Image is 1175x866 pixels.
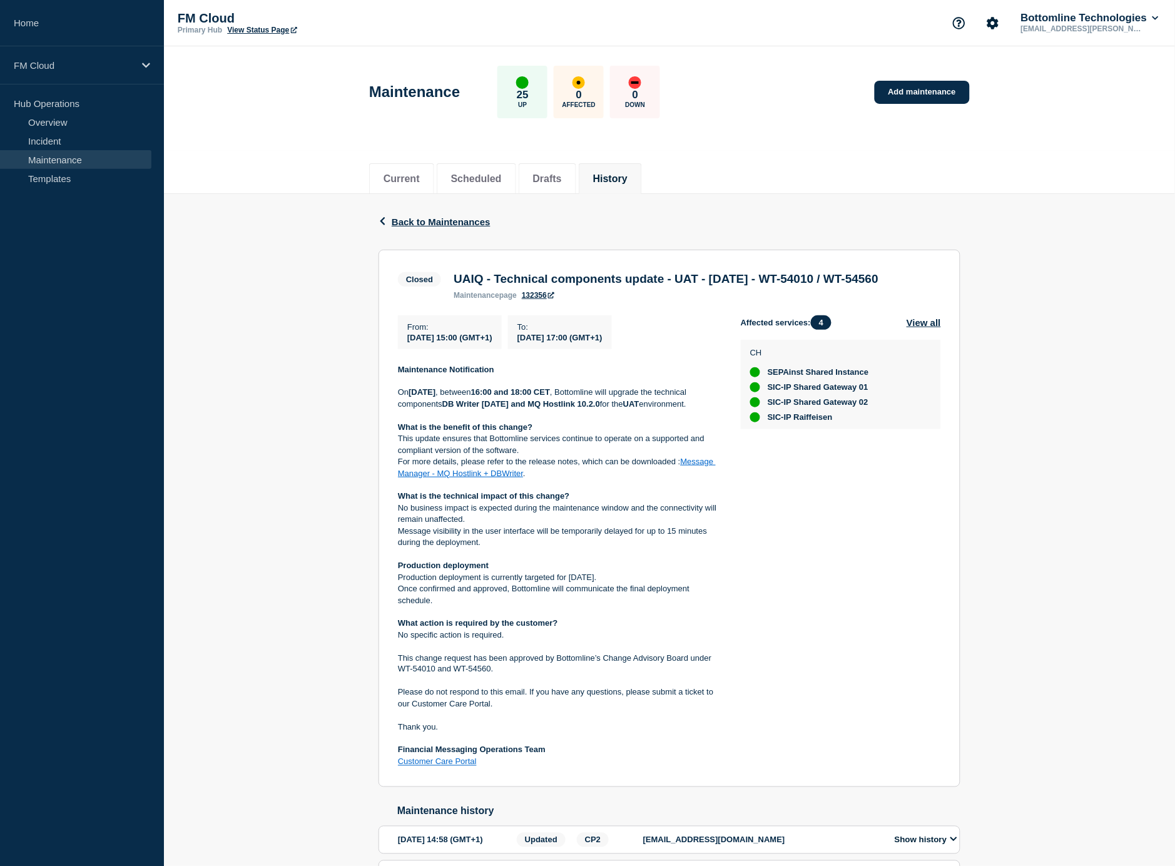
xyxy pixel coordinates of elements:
button: Scheduled [451,173,502,185]
p: Thank you. [398,722,721,733]
span: Closed [398,272,441,287]
button: History [593,173,628,185]
div: affected [572,76,585,89]
p: Affected [562,101,596,108]
p: On , between , Bottomline will upgrade the technical components for the environment. [398,387,721,410]
p: CH [750,348,869,357]
p: 25 [517,89,529,101]
button: Back to Maintenances [379,216,491,227]
span: maintenance [454,291,499,300]
p: For more details, please refer to the release notes, which can be downloaded : . [398,456,721,479]
span: Updated [517,833,566,847]
strong: [DATE] [409,387,435,397]
p: Once confirmed and approved, Bottomline will communicate the final deployment schedule. [398,583,721,606]
strong: DB Writer [DATE] and MQ Hostlink 10.2.0 [442,399,600,409]
strong: UAT [623,399,639,409]
p: Primary Hub [178,26,222,34]
p: Down [626,101,646,108]
button: Drafts [533,173,562,185]
span: SEPAinst Shared Instance [768,367,869,377]
button: Account settings [980,10,1006,36]
strong: What is the benefit of this change? [398,422,532,432]
div: up [750,367,760,377]
p: FM Cloud [14,60,134,71]
h1: Maintenance [369,83,460,101]
a: Add maintenance [875,81,970,104]
strong: Production deployment [398,561,489,570]
p: [EMAIL_ADDRESS][DOMAIN_NAME] [643,835,881,845]
a: 132356 [522,291,554,300]
p: page [454,291,517,300]
span: SIC-IP Raiffeisen [768,412,833,422]
button: View all [907,315,941,330]
span: [DATE] 17:00 (GMT+1) [517,333,603,342]
span: 4 [811,315,832,330]
p: [EMAIL_ADDRESS][PERSON_NAME][DOMAIN_NAME] [1019,24,1149,33]
div: [DATE] 14:58 (GMT+1) [398,833,513,847]
div: up [750,412,760,422]
button: Show history [891,835,961,845]
div: up [516,76,529,89]
span: CP2 [577,833,609,847]
p: 0 [576,89,582,101]
p: FM Cloud [178,11,428,26]
strong: 16:00 and 18:00 CET [471,387,550,397]
p: This update ensures that Bottomline services continue to operate on a supported and compliant ver... [398,433,721,456]
strong: What is the technical impact of this change? [398,491,570,501]
a: Customer Care Portal [398,757,477,767]
p: No business impact is expected during the maintenance window and the connectivity will remain una... [398,502,721,526]
div: down [629,76,641,89]
a: View Status Page [227,26,297,34]
strong: Financial Messaging Operations Team [398,745,546,755]
div: up [750,397,760,407]
span: SIC-IP Shared Gateway 02 [768,397,868,407]
p: 0 [633,89,638,101]
p: From : [407,322,492,332]
button: Support [946,10,972,36]
p: No specific action is required. [398,629,721,641]
p: Please do not respond to this email. If you have any questions, please submit a ticket to our Cus... [398,687,721,710]
p: Up [518,101,527,108]
button: Current [384,173,420,185]
a: Message Manager - MQ Hostlink + DBWriter [398,457,716,477]
span: SIC-IP Shared Gateway 01 [768,382,868,392]
strong: Maintenance Notification [398,365,494,374]
strong: What action is required by the customer? [398,618,558,628]
div: up [750,382,760,392]
button: Bottomline Technologies [1019,12,1161,24]
p: This change request has been approved by Bottomline’s Change Advisory Board under WT-54010 and WT... [398,653,721,676]
span: Back to Maintenances [392,216,491,227]
h2: Maintenance history [397,806,960,817]
span: Affected services: [741,315,838,330]
p: Message visibility in the user interface will be temporarily delayed for up to 15 minutes during ... [398,526,721,549]
h3: UAIQ - Technical components update - UAT - [DATE] - WT-54010 / WT-54560 [454,272,878,286]
p: To : [517,322,603,332]
span: [DATE] 15:00 (GMT+1) [407,333,492,342]
p: Production deployment is currently targeted for [DATE]. [398,572,721,583]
